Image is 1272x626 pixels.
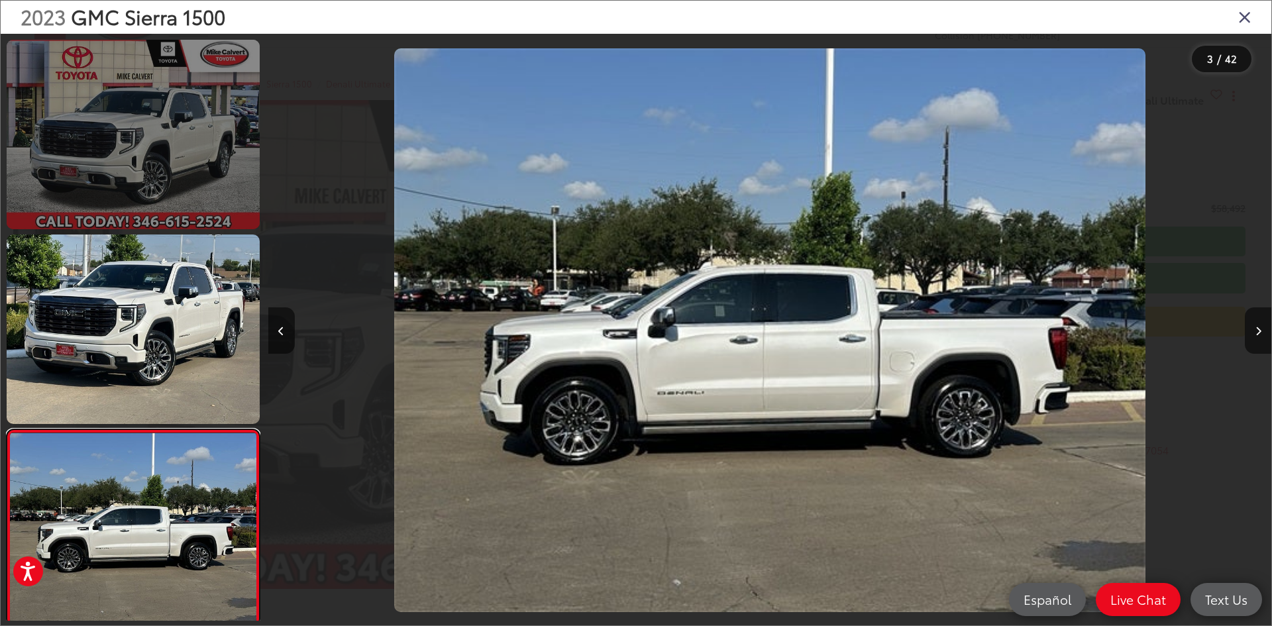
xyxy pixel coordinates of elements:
span: Live Chat [1104,591,1173,607]
a: Live Chat [1096,583,1181,616]
span: / [1216,54,1222,64]
button: Previous image [268,307,295,354]
button: Next image [1245,307,1271,354]
img: 2023 GMC Sierra 1500 Denali Ultimate [4,233,262,426]
span: Text Us [1198,591,1254,607]
img: 2023 GMC Sierra 1500 Denali Ultimate [394,48,1145,612]
span: Español [1017,591,1078,607]
img: 2023 GMC Sierra 1500 Denali Ultimate [7,433,258,621]
a: Text Us [1191,583,1262,616]
i: Close gallery [1238,8,1251,25]
span: 2023 [21,2,66,30]
div: 2023 GMC Sierra 1500 Denali Ultimate 2 [268,48,1271,612]
span: 3 [1207,51,1213,66]
span: GMC Sierra 1500 [71,2,225,30]
span: 42 [1225,51,1237,66]
a: Español [1009,583,1086,616]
